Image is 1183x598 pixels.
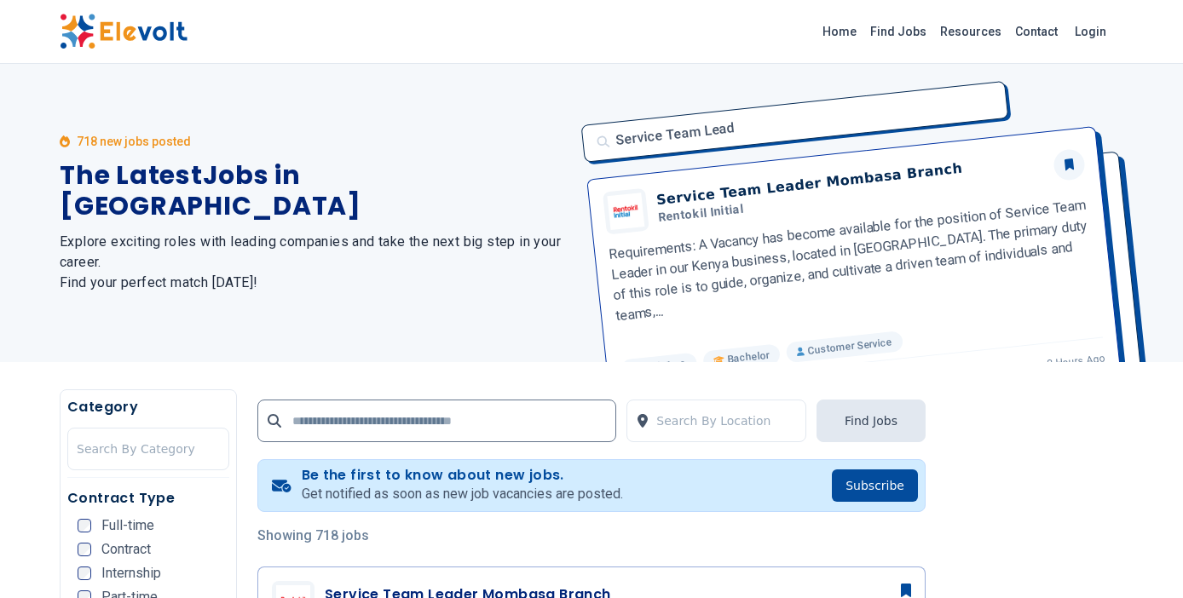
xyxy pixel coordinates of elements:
[67,488,229,509] h5: Contract Type
[1008,18,1065,45] a: Contact
[77,133,191,150] p: 718 new jobs posted
[817,400,926,442] button: Find Jobs
[101,519,154,532] span: Full-time
[101,543,151,556] span: Contract
[60,14,188,49] img: Elevolt
[1065,14,1117,49] a: Login
[816,18,863,45] a: Home
[67,397,229,417] h5: Category
[302,467,623,484] h4: Be the first to know about new jobs.
[78,566,91,580] input: Internship
[60,160,571,221] h1: The Latest Jobs in [GEOGRAPHIC_DATA]
[78,543,91,556] input: Contract
[302,484,623,504] p: Get notified as soon as new job vacancies are posted.
[863,18,933,45] a: Find Jobs
[78,519,91,532] input: Full-time
[101,566,161,580] span: Internship
[933,18,1008,45] a: Resources
[60,232,571,293] h2: Explore exciting roles with leading companies and take the next big step in your career. Find you...
[257,526,926,546] p: Showing 718 jobs
[832,469,918,502] button: Subscribe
